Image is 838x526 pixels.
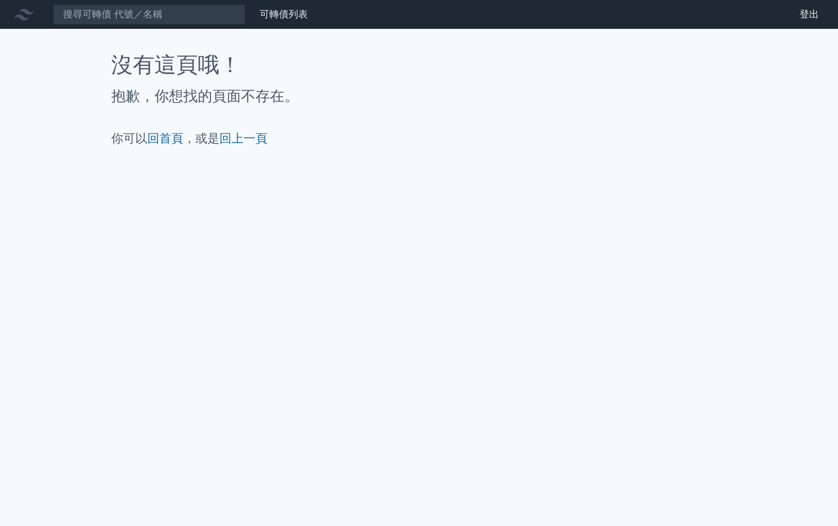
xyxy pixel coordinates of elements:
h1: 沒有這頁哦！ [111,53,727,77]
a: 登出 [790,5,828,24]
h2: 抱歉，你想找的頁面不存在。 [111,87,727,106]
a: 可轉債列表 [260,8,308,20]
a: 回上一頁 [219,131,268,145]
p: 你可以 ，或是 [111,130,727,147]
a: 回首頁 [147,131,183,145]
input: 搜尋可轉債 代號／名稱 [53,4,245,25]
